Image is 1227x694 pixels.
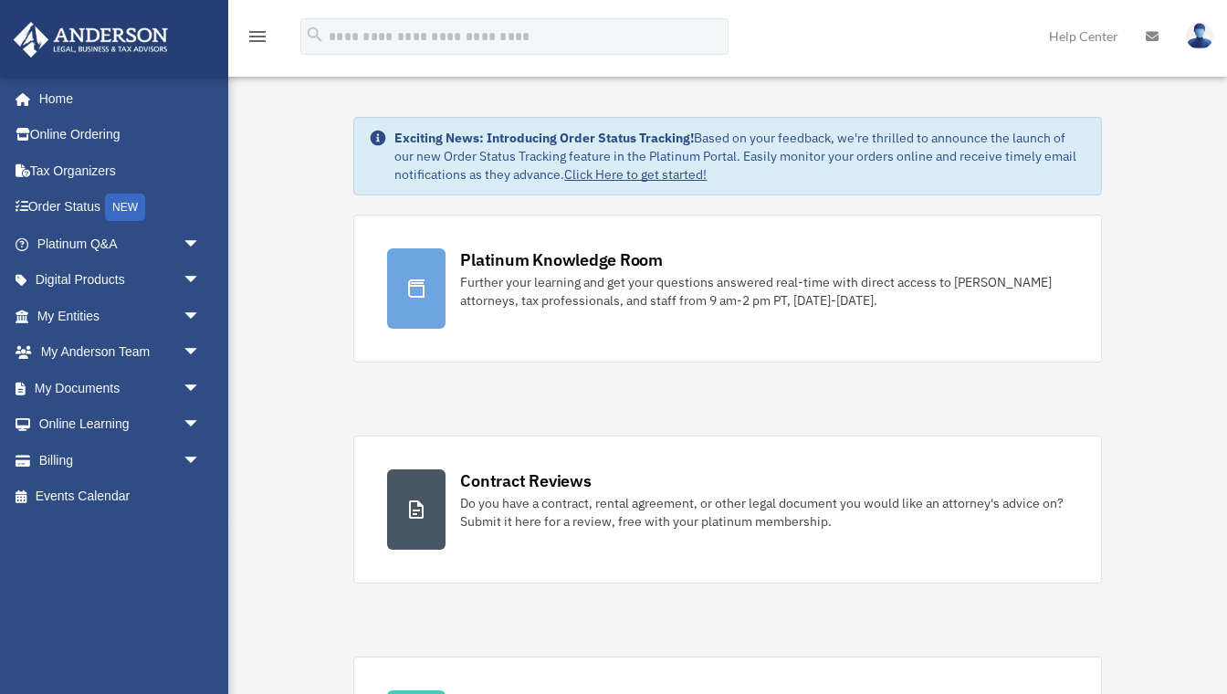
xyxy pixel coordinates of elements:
[183,406,219,444] span: arrow_drop_down
[13,117,228,153] a: Online Ordering
[305,25,325,45] i: search
[564,166,707,183] a: Click Here to get started!
[13,189,228,226] a: Order StatusNEW
[183,262,219,300] span: arrow_drop_down
[183,226,219,263] span: arrow_drop_down
[13,152,228,189] a: Tax Organizers
[183,442,219,479] span: arrow_drop_down
[246,32,268,47] a: menu
[460,494,1067,531] div: Do you have a contract, rental agreement, or other legal document you would like an attorney's ad...
[394,129,1085,184] div: Based on your feedback, we're thrilled to announce the launch of our new Order Status Tracking fe...
[13,370,228,406] a: My Documentsarrow_drop_down
[460,273,1067,310] div: Further your learning and get your questions answered real-time with direct access to [PERSON_NAM...
[353,436,1101,584] a: Contract Reviews Do you have a contract, rental agreement, or other legal document you would like...
[183,334,219,372] span: arrow_drop_down
[460,248,663,271] div: Platinum Knowledge Room
[105,194,145,221] div: NEW
[13,334,228,371] a: My Anderson Teamarrow_drop_down
[8,22,173,58] img: Anderson Advisors Platinum Portal
[13,406,228,443] a: Online Learningarrow_drop_down
[246,26,268,47] i: menu
[353,215,1101,363] a: Platinum Knowledge Room Further your learning and get your questions answered real-time with dire...
[183,370,219,407] span: arrow_drop_down
[13,478,228,515] a: Events Calendar
[13,298,228,334] a: My Entitiesarrow_drop_down
[183,298,219,335] span: arrow_drop_down
[13,442,228,478] a: Billingarrow_drop_down
[1186,23,1213,49] img: User Pic
[13,80,219,117] a: Home
[394,130,694,146] strong: Exciting News: Introducing Order Status Tracking!
[13,226,228,262] a: Platinum Q&Aarrow_drop_down
[460,469,591,492] div: Contract Reviews
[13,262,228,299] a: Digital Productsarrow_drop_down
